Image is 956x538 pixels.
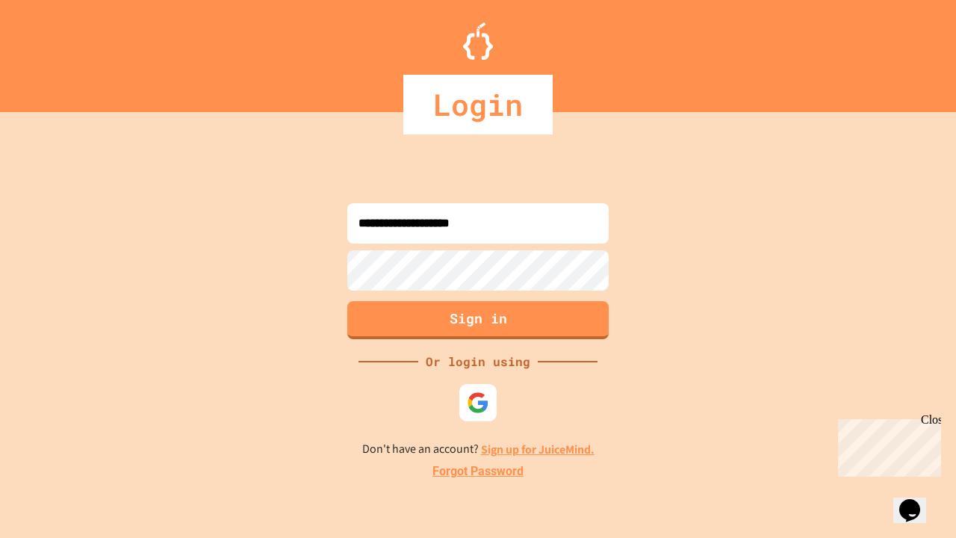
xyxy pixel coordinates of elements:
img: google-icon.svg [467,392,489,414]
iframe: chat widget [832,413,941,477]
iframe: chat widget [893,478,941,523]
img: Logo.svg [463,22,493,60]
div: Chat with us now!Close [6,6,103,95]
p: Don't have an account? [362,440,595,459]
div: Or login using [418,353,538,371]
a: Sign up for JuiceMind. [481,442,595,457]
div: Login [403,75,553,134]
button: Sign in [347,301,609,339]
a: Forgot Password [432,463,524,480]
